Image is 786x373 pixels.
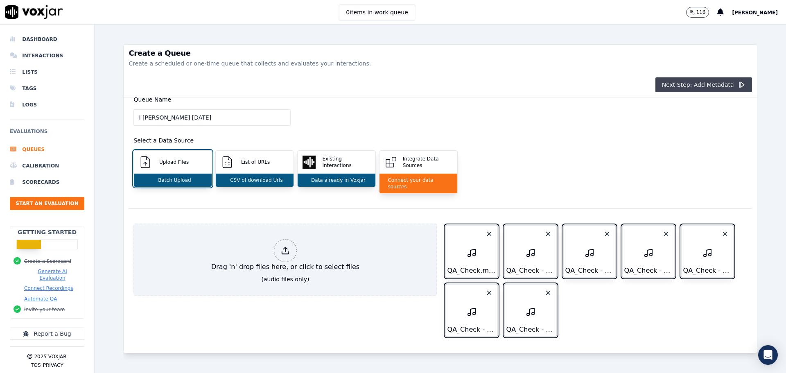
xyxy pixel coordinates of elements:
[732,10,778,16] span: [PERSON_NAME]
[129,59,752,68] p: Create a scheduled or one-time queue that collects and evaluates your interactions.
[308,177,366,183] p: Data already in Voxjar
[133,109,291,126] input: Enter Queue Name
[24,285,73,292] button: Connect Recordings
[445,284,498,337] button: QA_Check - Copy - Copy - Copy - Copy (2).mp3
[10,80,84,97] a: Tags
[43,362,63,368] button: Privacy
[686,7,718,18] button: 116
[655,77,752,92] button: Next Step: Add Metadata
[10,328,84,340] button: Report a Bug
[133,96,171,103] label: Queue Name
[10,64,84,80] a: Lists
[133,137,194,144] label: Select a Data Source
[564,264,615,277] div: QA_Check - Copy - Copy.mp3
[24,268,81,281] button: Generate AI Evaluation
[563,225,616,278] button: QA_Check - Copy - Copy.mp3
[384,177,452,190] p: Connect your data sources
[623,264,674,277] div: QA_Check - Copy - Copy - Copy.mp3
[208,236,363,275] div: Drag 'n' drop files here, or click to select files
[10,197,84,210] button: Start an Evaluation
[303,156,316,169] img: Existing Interactions
[686,7,709,18] button: 116
[129,50,752,57] h3: Create a Queue
[732,7,786,17] button: [PERSON_NAME]
[446,323,497,336] div: QA_Check - Copy - Copy - Copy - Copy (2).mp3
[24,306,65,313] button: Invite your team
[758,345,778,365] div: Open Intercom Messenger
[227,177,283,183] p: CSV of download Urls
[505,323,556,336] div: QA_Check - Copy - Copy - Copy - Copy (3).mp3
[682,264,733,277] div: QA_Check - Copy - Copy - Copy - Copy.mp3
[238,159,270,165] p: List of URLs
[155,177,191,183] p: Batch Upload
[24,296,57,302] button: Automate QA
[133,224,437,296] button: Drag 'n' drop files here, or click to select files (audio files only)
[504,284,557,337] button: QA_Check - Copy - Copy - Copy - Copy (3).mp3
[319,156,370,169] p: Existing Interactions
[31,362,41,368] button: TOS
[10,47,84,64] a: Interactions
[504,225,557,278] button: QA_Check - Copy.mp3
[10,141,84,158] a: Queues
[10,158,84,174] a: Calibration
[446,264,497,277] div: QA_Check.mp3
[681,225,734,278] button: QA_Check - Copy - Copy - Copy - Copy.mp3
[34,353,66,360] p: 2025 Voxjar
[10,127,84,141] h6: Evaluations
[262,275,309,283] div: (audio files only)
[339,5,415,20] button: 0items in work queue
[445,225,498,278] button: QA_Check.mp3
[696,9,706,16] p: 116
[24,258,71,264] button: Create a Scorecard
[400,156,453,169] p: Integrate Data Sources
[10,174,84,190] a: Scorecards
[156,159,189,165] p: Upload Files
[10,97,84,113] a: Logs
[622,225,675,278] button: QA_Check - Copy - Copy - Copy.mp3
[18,228,77,236] h2: Getting Started
[10,31,84,47] a: Dashboard
[505,264,556,277] div: QA_Check - Copy.mp3
[5,5,63,19] img: voxjar logo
